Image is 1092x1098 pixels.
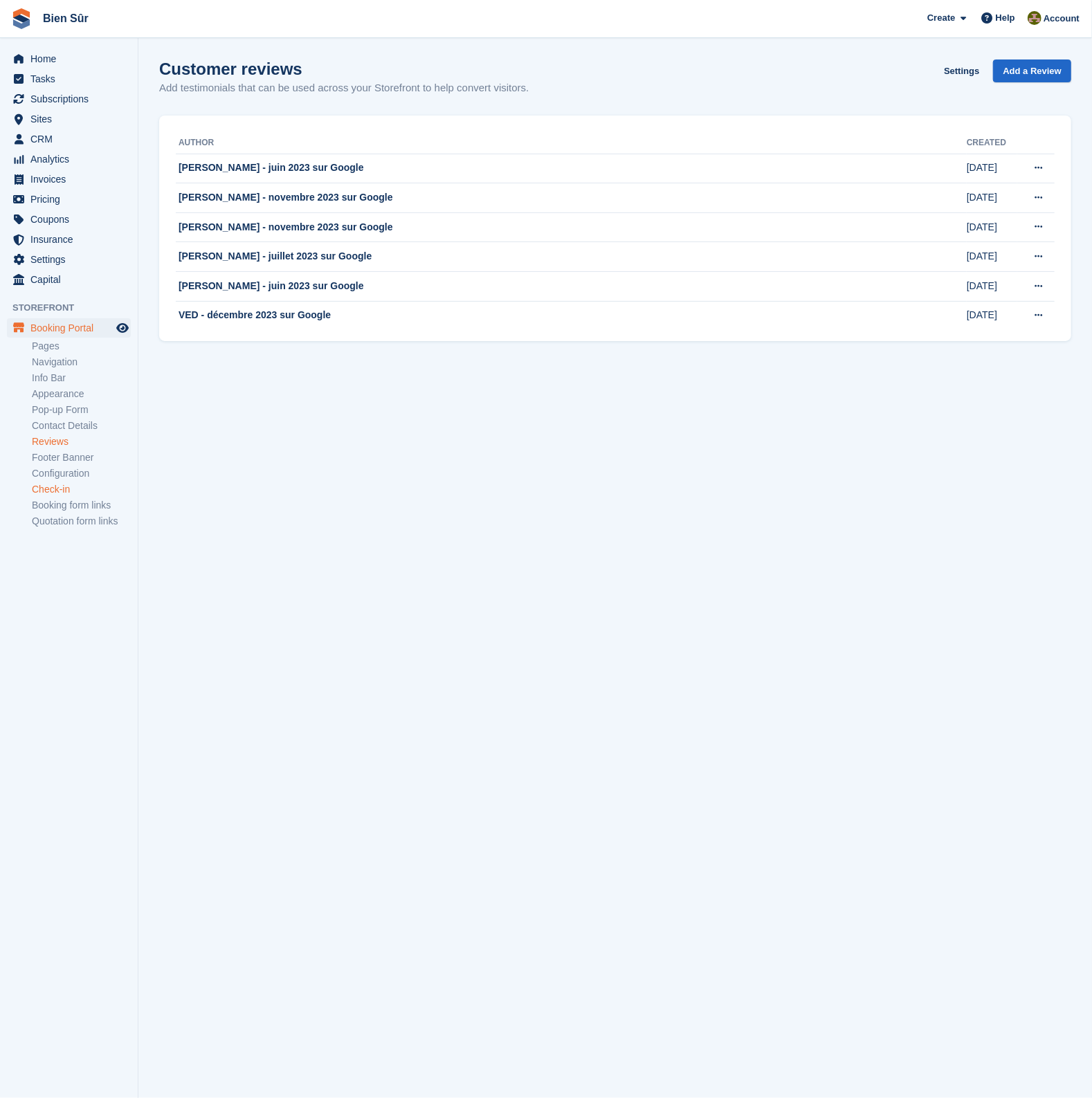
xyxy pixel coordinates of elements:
[32,356,131,369] a: Navigation
[30,170,113,189] span: Invoices
[7,69,131,89] a: menu
[7,270,131,289] a: menu
[30,230,113,249] span: Insurance
[1003,64,1062,78] span: Add a Review
[927,11,955,25] span: Create
[7,250,131,269] a: menu
[32,403,131,417] a: Pop-up Form
[32,387,131,401] a: Appearance
[7,318,131,338] a: menu
[176,212,967,242] td: [PERSON_NAME] - novembre 2023 sur Google
[1044,12,1080,26] span: Account
[159,60,529,78] h1: Customer reviews
[11,8,32,29] img: stora-icon-8386f47178a22dfd0bd8f6a31ec36ba5ce8667c1dd55bd0f319d3a0aa187defe.svg
[159,80,529,96] p: Add testimonials that can be used across your Storefront to help convert visitors.
[30,129,113,149] span: CRM
[12,301,138,315] span: Storefront
[30,89,113,109] span: Subscriptions
[32,499,131,512] a: Booking form links
[7,109,131,129] a: menu
[967,183,1017,213] td: [DATE]
[32,419,131,432] a: Contact Details
[7,210,131,229] a: menu
[32,372,131,385] a: Info Bar
[7,190,131,209] a: menu
[967,132,1017,154] th: Created
[7,129,131,149] a: menu
[967,154,1017,183] td: [DATE]
[996,11,1015,25] span: Help
[176,242,967,272] td: [PERSON_NAME] - juillet 2023 sur Google
[176,183,967,213] td: [PERSON_NAME] - novembre 2023 sur Google
[30,250,113,269] span: Settings
[7,170,131,189] a: menu
[30,270,113,289] span: Capital
[32,467,131,480] a: Configuration
[7,230,131,249] a: menu
[37,7,94,30] a: Bien Sûr
[938,60,985,82] a: Settings
[7,89,131,109] a: menu
[176,272,967,302] td: [PERSON_NAME] - juin 2023 sur Google
[114,320,131,336] a: Preview store
[30,190,113,209] span: Pricing
[30,149,113,169] span: Analytics
[32,515,131,528] a: Quotation form links
[32,483,131,496] a: Check-in
[967,212,1017,242] td: [DATE]
[30,210,113,229] span: Coupons
[7,149,131,169] a: menu
[993,60,1071,82] a: Add a Review
[176,301,967,330] td: VED - décembre 2023 sur Google
[176,132,967,154] th: Author
[30,109,113,129] span: Sites
[7,49,131,68] a: menu
[32,451,131,464] a: Footer Banner
[967,301,1017,330] td: [DATE]
[1028,11,1041,25] img: Matthieu Burnand
[30,69,113,89] span: Tasks
[967,272,1017,302] td: [DATE]
[967,242,1017,272] td: [DATE]
[32,340,131,353] a: Pages
[176,154,967,183] td: [PERSON_NAME] - juin 2023 sur Google
[30,49,113,68] span: Home
[32,435,131,448] a: Reviews
[30,318,113,338] span: Booking Portal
